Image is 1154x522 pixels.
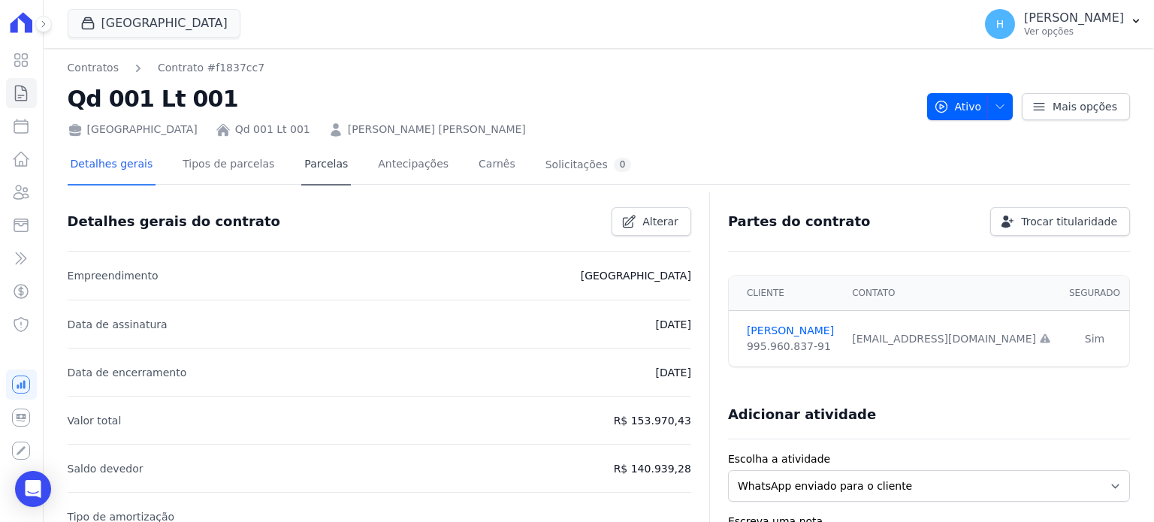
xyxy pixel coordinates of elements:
a: Antecipações [375,146,452,186]
button: [GEOGRAPHIC_DATA] [68,9,240,38]
span: Alterar [642,214,678,229]
a: [PERSON_NAME] [747,323,834,339]
span: Ativo [934,93,982,120]
p: R$ 140.939,28 [614,460,691,478]
div: Open Intercom Messenger [15,471,51,507]
a: Qd 001 Lt 001 [235,122,310,137]
p: Valor total [68,412,122,430]
h3: Adicionar atividade [728,406,876,424]
th: Cliente [729,276,843,311]
button: H [PERSON_NAME] Ver opções [973,3,1154,45]
a: Parcelas [301,146,351,186]
a: Carnês [476,146,518,186]
nav: Breadcrumb [68,60,915,76]
div: Solicitações [545,158,632,172]
div: 995.960.837-91 [747,339,834,355]
td: Sim [1060,311,1129,367]
a: Solicitações0 [542,146,635,186]
th: Contato [843,276,1060,311]
label: Escolha a atividade [728,451,1130,467]
button: Ativo [927,93,1014,120]
p: [PERSON_NAME] [1024,11,1124,26]
div: [EMAIL_ADDRESS][DOMAIN_NAME] [852,331,1051,347]
p: Data de assinatura [68,315,168,333]
h3: Detalhes gerais do contrato [68,213,280,231]
a: [PERSON_NAME] [PERSON_NAME] [348,122,526,137]
p: [GEOGRAPHIC_DATA] [581,267,691,285]
a: Detalhes gerais [68,146,156,186]
div: 0 [614,158,632,172]
span: Mais opções [1053,99,1117,114]
p: Empreendimento [68,267,159,285]
p: [DATE] [656,364,691,382]
a: Alterar [612,207,691,236]
a: Contrato #f1837cc7 [158,60,264,76]
p: Saldo devedor [68,460,143,478]
a: Contratos [68,60,119,76]
p: Ver opções [1024,26,1124,38]
nav: Breadcrumb [68,60,265,76]
div: [GEOGRAPHIC_DATA] [68,122,198,137]
span: H [996,19,1004,29]
span: Trocar titularidade [1021,214,1117,229]
p: R$ 153.970,43 [614,412,691,430]
p: Data de encerramento [68,364,187,382]
a: Tipos de parcelas [180,146,277,186]
h3: Partes do contrato [728,213,871,231]
p: [DATE] [656,315,691,333]
th: Segurado [1060,276,1129,311]
a: Trocar titularidade [990,207,1130,236]
a: Mais opções [1022,93,1130,120]
h2: Qd 001 Lt 001 [68,82,915,116]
